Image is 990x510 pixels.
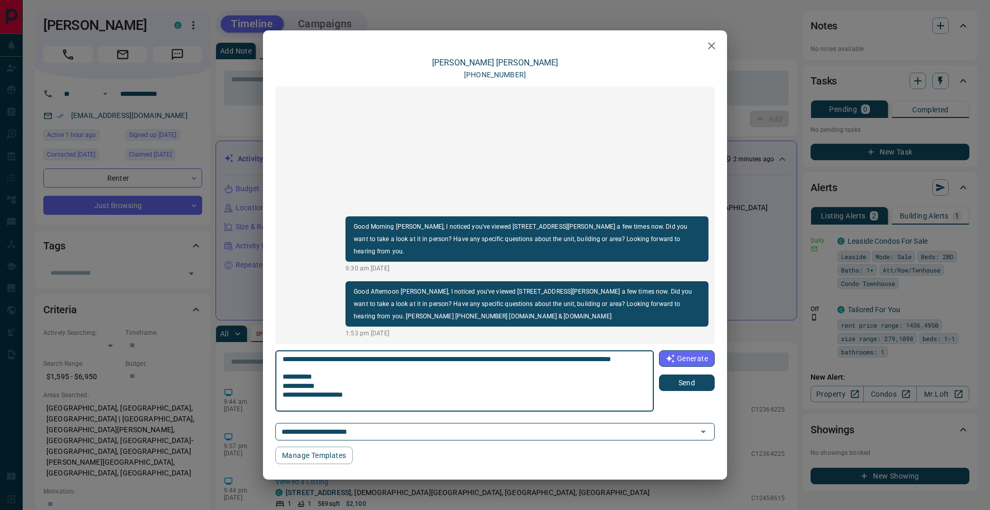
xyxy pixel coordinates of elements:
[464,70,526,80] p: [PHONE_NUMBER]
[275,447,353,464] button: Manage Templates
[659,375,715,391] button: Send
[345,264,708,273] p: 9:30 am [DATE]
[345,329,708,338] p: 1:53 pm [DATE]
[432,58,558,67] a: [PERSON_NAME] [PERSON_NAME]
[696,424,711,439] button: Open
[354,220,700,258] p: Good Morning [PERSON_NAME], I noticed you've viewed [STREET_ADDRESS][PERSON_NAME] a few times now...
[354,285,700,322] p: Good Afternoon [PERSON_NAME], I noticed you've viewed [STREET_ADDRESS][PERSON_NAME] a few times n...
[659,350,715,367] button: Generate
